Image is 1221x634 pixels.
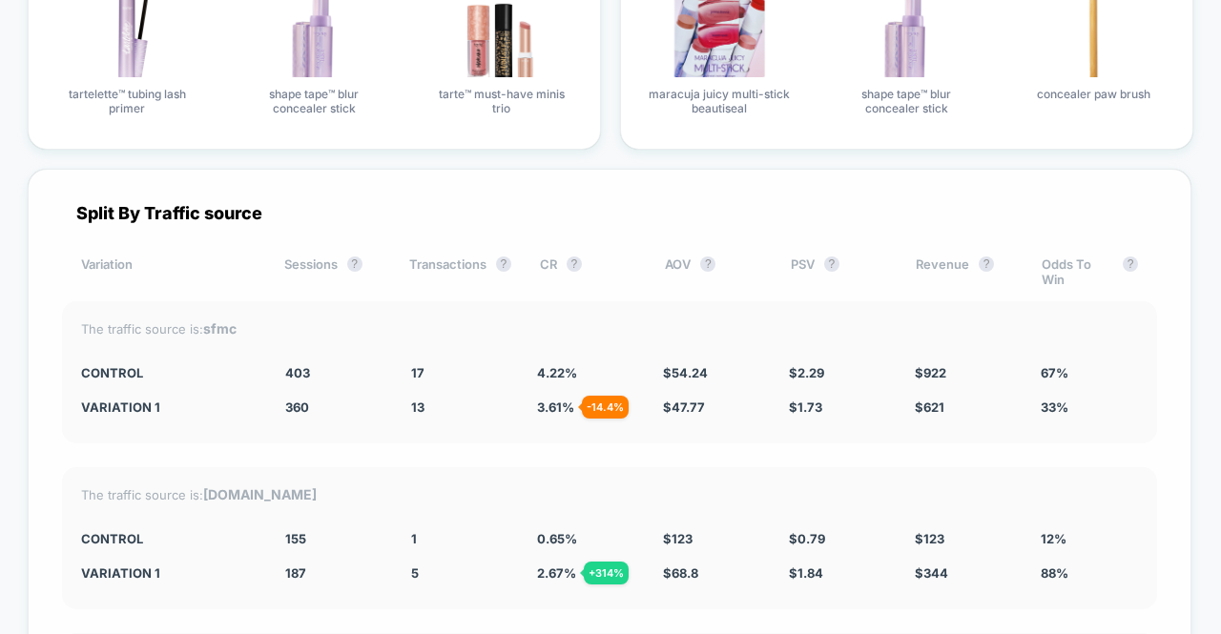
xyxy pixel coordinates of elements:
[1123,256,1138,272] button: ?
[582,396,629,419] div: - 14.4 %
[55,87,198,115] span: tartelette™ tubing lash primer
[537,365,577,380] span: 4.22 %
[203,486,317,502] strong: [DOMAIN_NAME]
[663,531,693,546] span: $ 123
[411,565,419,581] span: 5
[789,399,822,415] span: $ 1.73
[537,565,576,581] span: 2.67 %
[81,531,257,546] div: CONTROL
[284,256,381,287] div: Sessions
[915,399,944,415] span: $ 621
[411,365,424,380] span: 17
[285,365,310,380] span: 403
[1041,365,1138,380] div: 67%
[81,320,1138,337] div: The traffic source is:
[648,87,791,115] span: maracuja juicy multi-stick beautiseal
[537,399,574,415] span: 3.61 %
[285,399,309,415] span: 360
[663,365,708,380] span: $ 54.24
[62,203,1157,223] div: Split By Traffic source
[242,87,385,115] span: shape tape™ blur concealer stick
[81,486,1138,502] div: The traffic source is:
[824,256,839,272] button: ?
[1037,87,1150,101] span: concealer paw brush
[81,256,256,287] div: Variation
[915,531,944,546] span: $ 123
[791,256,887,287] div: PSV
[665,256,761,287] div: AOV
[409,256,511,287] div: Transactions
[663,565,698,581] span: $ 68.8
[789,565,823,581] span: $ 1.84
[81,399,257,415] div: Variation 1
[835,87,978,115] span: shape tape™ blur concealer stick
[663,399,705,415] span: $ 47.77
[789,365,824,380] span: $ 2.29
[81,365,257,380] div: CONTROL
[700,256,715,272] button: ?
[285,565,306,581] span: 187
[789,531,825,546] span: $ 0.79
[567,256,582,272] button: ?
[203,320,237,337] strong: sfmc
[537,531,577,546] span: 0.65 %
[347,256,362,272] button: ?
[430,87,573,115] span: tarte™ must-have minis trio
[1041,531,1138,546] div: 12%
[1041,399,1138,415] div: 33%
[915,565,948,581] span: $ 344
[979,256,994,272] button: ?
[584,562,629,584] div: + 314 %
[496,256,511,272] button: ?
[411,399,424,415] span: 13
[1042,256,1138,287] div: Odds To Win
[540,256,636,287] div: CR
[1041,565,1138,581] div: 88%
[411,531,417,546] span: 1
[916,256,1012,287] div: Revenue
[915,365,946,380] span: $ 922
[81,565,257,581] div: Variation 1
[285,531,306,546] span: 155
